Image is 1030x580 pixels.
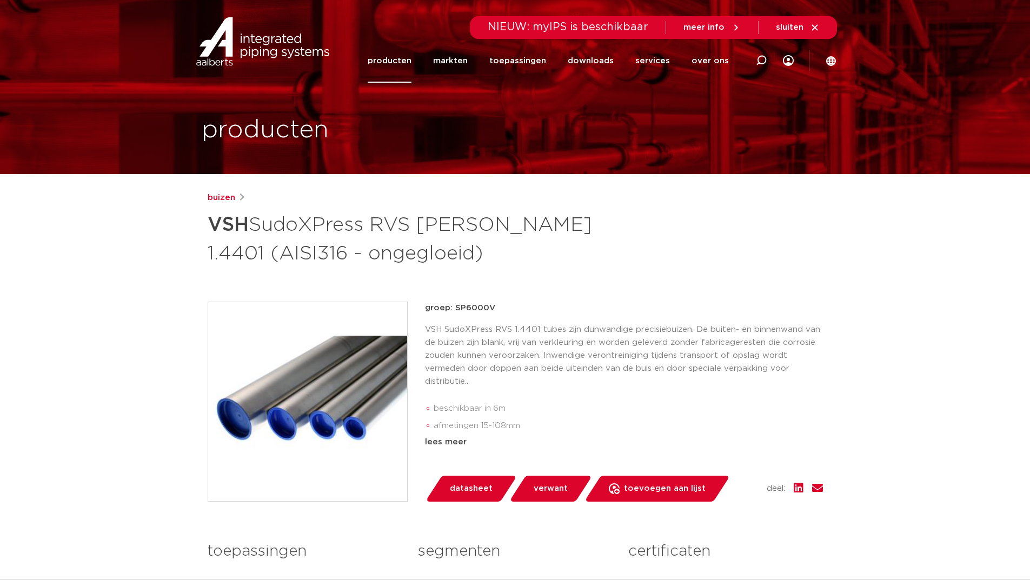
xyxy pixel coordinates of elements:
[368,39,729,83] nav: Menu
[368,39,411,83] a: producten
[425,302,823,315] p: groep: SP6000V
[425,476,517,502] a: datasheet
[425,436,823,449] div: lees meer
[683,23,725,31] span: meer info
[692,39,729,83] a: over ons
[208,209,614,267] h1: SudoXPress RVS [PERSON_NAME] 1.4401 (AISI316 - ongegloeid)
[509,476,592,502] a: verwant
[534,480,568,497] span: verwant
[776,23,820,32] a: sluiten
[208,541,402,562] h3: toepassingen
[783,39,794,83] div: my IPS
[488,22,648,32] span: NIEUW: myIPS is beschikbaar
[776,23,803,31] span: sluiten
[624,480,706,497] span: toevoegen aan lijst
[434,400,823,417] li: beschikbaar in 6m
[434,417,823,435] li: afmetingen 15-108mm
[450,480,493,497] span: datasheet
[418,541,612,562] h3: segmenten
[433,39,468,83] a: markten
[489,39,546,83] a: toepassingen
[683,23,741,32] a: meer info
[568,39,614,83] a: downloads
[208,302,407,501] img: Product Image for VSH SudoXPress RVS buis 1.4401 (AISI316 - ongegloeid)
[628,541,822,562] h3: certificaten
[208,191,235,204] a: buizen
[767,482,785,495] span: deel:
[208,215,249,235] strong: VSH
[425,323,823,388] p: VSH SudoXPress RVS 1.4401 tubes zijn dunwandige precisiebuizen. De buiten- en binnenwand van de b...
[635,39,670,83] a: services
[202,113,329,148] h1: producten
